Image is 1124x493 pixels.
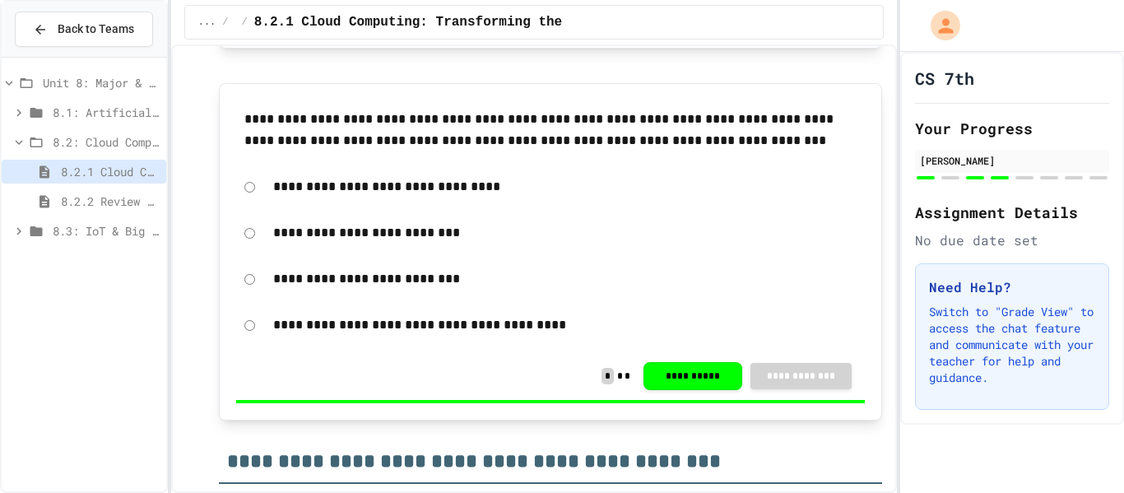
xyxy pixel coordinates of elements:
span: Back to Teams [58,21,134,38]
span: / [242,16,248,29]
span: / [222,16,228,29]
h3: Need Help? [929,277,1095,297]
span: ... [198,16,216,29]
span: Unit 8: Major & Emerging Technologies [43,74,160,91]
span: 8.3: IoT & Big Data [53,222,160,240]
p: Switch to "Grade View" to access the chat feature and communicate with your teacher for help and ... [929,304,1095,386]
span: 8.2.2 Review - Cloud Computing [61,193,160,210]
span: 8.2.1 Cloud Computing: Transforming the Digital World [61,163,160,180]
span: 8.2.1 Cloud Computing: Transforming the Digital World [254,12,673,32]
h2: Your Progress [915,117,1109,140]
h1: CS 7th [915,67,974,90]
div: My Account [913,7,964,44]
div: No due date set [915,230,1109,250]
h2: Assignment Details [915,201,1109,224]
div: [PERSON_NAME] [920,153,1104,168]
span: 8.1: Artificial Intelligence Basics [53,104,160,121]
span: 8.2: Cloud Computing [53,133,160,151]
